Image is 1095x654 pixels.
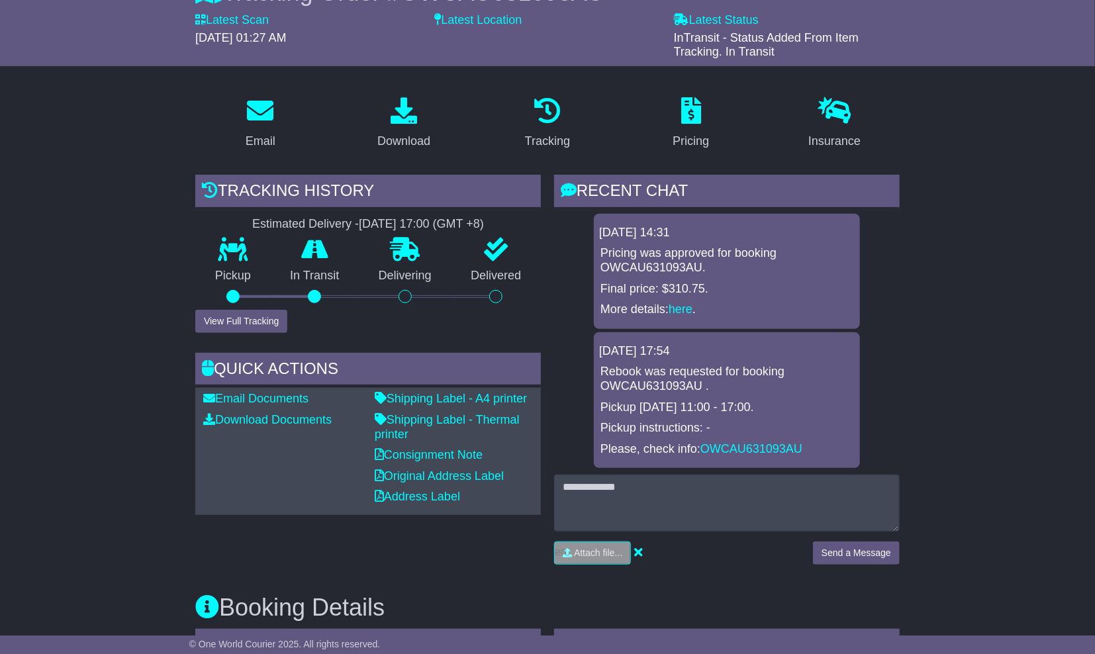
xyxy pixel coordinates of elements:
[808,132,861,150] div: Insurance
[195,310,287,333] button: View Full Tracking
[599,226,855,240] div: [DATE] 14:31
[664,93,718,155] a: Pricing
[525,132,570,150] div: Tracking
[813,541,900,565] button: Send a Message
[369,93,439,155] a: Download
[600,421,853,436] p: Pickup instructions: -
[246,132,275,150] div: Email
[600,365,853,393] p: Rebook was requested for booking OWCAU631093AU .
[516,93,579,155] a: Tracking
[600,400,853,415] p: Pickup [DATE] 11:00 - 17:00.
[600,246,853,275] p: Pricing was approved for booking OWCAU631093AU.
[189,639,381,649] span: © One World Courier 2025. All rights reserved.
[452,269,542,283] p: Delivered
[359,269,452,283] p: Delivering
[375,413,520,441] a: Shipping Label - Thermal printer
[375,490,460,503] a: Address Label
[600,282,853,297] p: Final price: $310.75.
[375,448,483,461] a: Consignment Note
[203,413,332,426] a: Download Documents
[203,392,309,405] a: Email Documents
[271,269,359,283] p: In Transit
[195,353,541,389] div: Quick Actions
[375,469,504,483] a: Original Address Label
[700,442,802,455] a: OWCAU631093AU
[375,392,527,405] a: Shipping Label - A4 printer
[195,269,271,283] p: Pickup
[599,344,855,359] div: [DATE] 17:54
[359,217,484,232] div: [DATE] 17:00 (GMT +8)
[673,132,709,150] div: Pricing
[600,442,853,457] p: Please, check info:
[237,93,284,155] a: Email
[195,31,287,44] span: [DATE] 01:27 AM
[674,31,859,59] span: InTransit - Status Added From Item Tracking. In Transit
[554,175,900,210] div: RECENT CHAT
[434,13,522,28] label: Latest Location
[674,13,759,28] label: Latest Status
[195,13,269,28] label: Latest Scan
[600,303,853,317] p: More details: .
[195,594,900,621] h3: Booking Details
[800,93,869,155] a: Insurance
[669,303,692,316] a: here
[377,132,430,150] div: Download
[195,175,541,210] div: Tracking history
[195,217,541,232] div: Estimated Delivery -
